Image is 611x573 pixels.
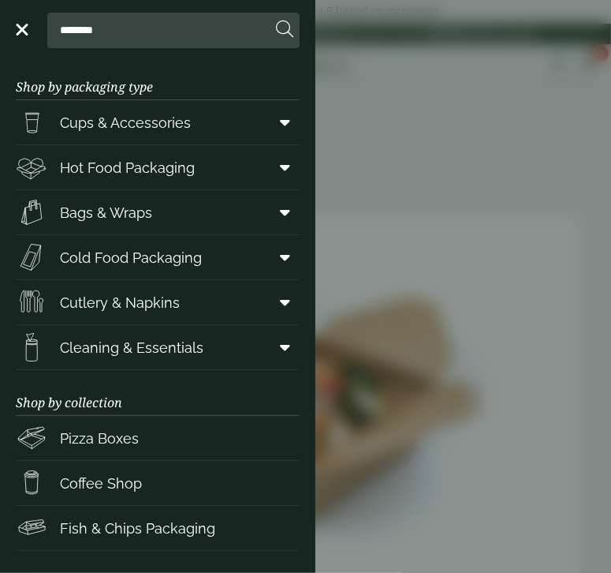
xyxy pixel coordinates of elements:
img: Cutlery.svg [16,286,47,318]
a: Coffee Shop [16,461,300,505]
span: Cleaning & Essentials [60,337,203,358]
span: Cutlery & Napkins [60,292,180,313]
span: Cups & Accessories [60,112,191,133]
span: Fish & Chips Packaging [60,518,215,539]
h3: Shop by collection [16,370,300,416]
span: Hot Food Packaging [60,157,195,178]
a: Cutlery & Napkins [16,280,300,324]
span: Pizza Boxes [60,428,139,449]
img: HotDrink_paperCup.svg [16,467,47,499]
img: PintNhalf_cup.svg [16,107,47,138]
a: Cold Food Packaging [16,235,300,279]
img: Pizza_boxes.svg [16,422,47,454]
img: FishNchip_box.svg [16,512,47,544]
a: Pizza Boxes [16,416,300,460]
a: Bags & Wraps [16,190,300,234]
a: Cleaning & Essentials [16,325,300,369]
span: Coffee Shop [60,473,142,494]
a: Hot Food Packaging [16,145,300,189]
span: Cold Food Packaging [60,247,202,268]
span: Bags & Wraps [60,202,152,223]
img: open-wipe.svg [16,331,47,363]
img: Deli_box.svg [16,152,47,183]
a: Fish & Chips Packaging [16,506,300,550]
h3: Shop by packaging type [16,54,300,100]
img: Sandwich_box.svg [16,242,47,273]
img: Paper_carriers.svg [16,197,47,228]
a: Cups & Accessories [16,100,300,144]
